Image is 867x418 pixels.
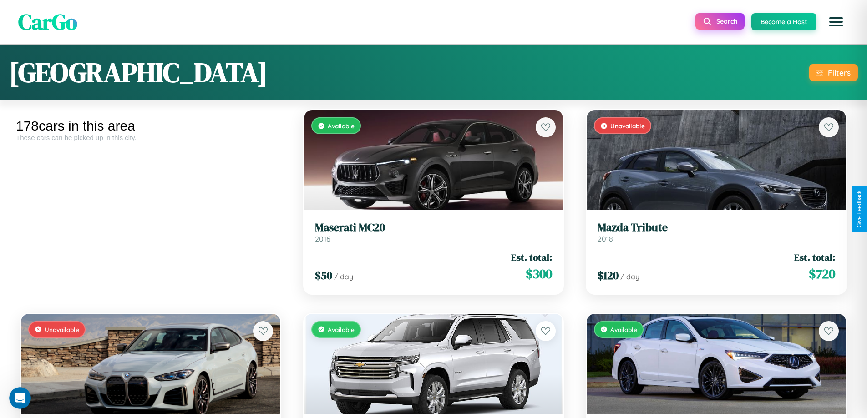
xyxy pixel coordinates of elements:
div: Give Feedback [856,191,862,227]
span: 2018 [598,234,613,243]
span: Est. total: [511,251,552,264]
button: Open menu [823,9,849,35]
div: These cars can be picked up in this city. [16,134,285,141]
span: $ 300 [526,265,552,283]
h3: Mazda Tribute [598,221,835,234]
span: Available [328,326,355,333]
span: Search [716,17,737,25]
a: Maserati MC202016 [315,221,553,243]
h1: [GEOGRAPHIC_DATA] [9,54,268,91]
span: $ 720 [809,265,835,283]
button: Filters [809,64,858,81]
button: Search [695,13,745,30]
span: 2016 [315,234,330,243]
span: Est. total: [794,251,835,264]
span: $ 50 [315,268,332,283]
span: / day [334,272,353,281]
span: Unavailable [45,326,79,333]
a: Mazda Tribute2018 [598,221,835,243]
span: Available [328,122,355,130]
span: Unavailable [610,122,645,130]
div: Filters [828,68,851,77]
iframe: Intercom live chat [9,387,31,409]
span: CarGo [18,7,77,37]
span: $ 120 [598,268,619,283]
span: / day [620,272,639,281]
div: 178 cars in this area [16,118,285,134]
h3: Maserati MC20 [315,221,553,234]
button: Become a Host [751,13,816,30]
span: Available [610,326,637,333]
